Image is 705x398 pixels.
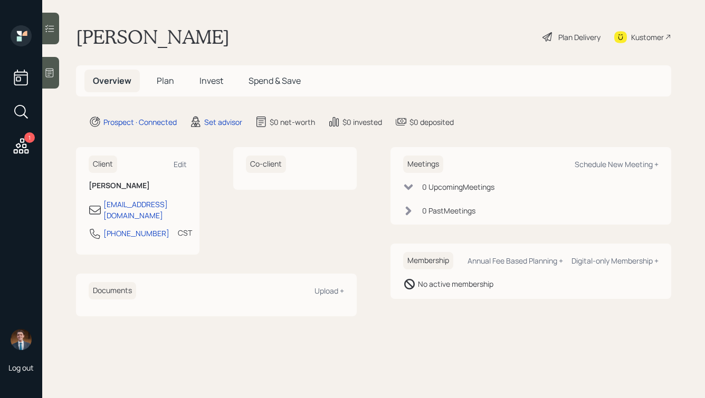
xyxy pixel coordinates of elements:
[174,159,187,169] div: Edit
[103,228,169,239] div: [PHONE_NUMBER]
[315,286,344,296] div: Upload +
[249,75,301,86] span: Spend & Save
[571,256,659,266] div: Digital-only Membership +
[270,117,315,128] div: $0 net-worth
[199,75,223,86] span: Invest
[89,282,136,299] h6: Documents
[403,252,453,269] h6: Membership
[403,156,443,173] h6: Meetings
[246,156,286,173] h6: Co-client
[157,75,174,86] span: Plan
[89,181,187,190] h6: [PERSON_NAME]
[178,227,192,238] div: CST
[558,32,601,43] div: Plan Delivery
[204,117,242,128] div: Set advisor
[409,117,454,128] div: $0 deposited
[422,181,494,192] div: 0 Upcoming Meeting s
[418,278,493,289] div: No active membership
[11,329,32,350] img: hunter_neumayer.jpg
[342,117,382,128] div: $0 invested
[575,159,659,169] div: Schedule New Meeting +
[24,132,35,143] div: 1
[76,25,230,48] h1: [PERSON_NAME]
[103,117,177,128] div: Prospect · Connected
[631,32,664,43] div: Kustomer
[89,156,117,173] h6: Client
[8,363,34,373] div: Log out
[468,256,563,266] div: Annual Fee Based Planning +
[422,205,475,216] div: 0 Past Meeting s
[93,75,131,86] span: Overview
[103,199,187,221] div: [EMAIL_ADDRESS][DOMAIN_NAME]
